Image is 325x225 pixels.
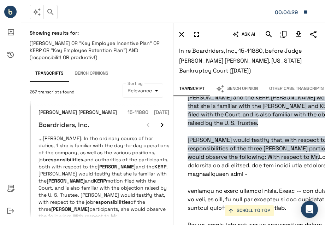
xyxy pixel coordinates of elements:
em: responsibilities [93,199,130,205]
div: Relevance [123,83,163,98]
div: Matter: 101476.0001 [275,8,300,17]
p: ([PERSON_NAME] OR "Key Employee Incentive Plan" OR KERP OR "Key Employee Retention Plan") AND (re... [30,40,165,61]
h6: Showing results for: [30,30,165,36]
button: Transcripts [30,65,69,82]
h6: 15-11880 [128,109,148,116]
label: Sort by [128,80,143,86]
h6: Boardriders, Inc. [39,121,89,129]
button: Copy Citation [278,28,290,40]
button: Download Transcript [292,28,305,40]
button: Matter: 101476.0001 [271,5,312,19]
span: In re Boardriders, Inc., 15-11880, before Judge [PERSON_NAME] [PERSON_NAME], [US_STATE] Bankruptc... [179,47,302,74]
span: 267 transcripts found [30,89,75,96]
button: ASK AI [231,28,257,40]
button: Bench Opinion [210,81,264,96]
em: responsibilities, [46,156,84,163]
button: SCROLL TO TOP [225,205,274,216]
em: [PERSON_NAME] [97,163,136,170]
h6: [PERSON_NAME] [PERSON_NAME] [39,109,117,116]
em: KERP [94,178,106,184]
button: Share Transcript [307,28,319,40]
div: Open Intercom Messenger [301,201,318,218]
h6: [DATE] [154,109,169,116]
button: Search [263,28,275,40]
button: Bench Opinions [69,65,114,82]
em: [PERSON_NAME] [51,206,89,212]
em: KERP [154,163,166,170]
p: ...[PERSON_NAME]: In the ordinary course of her duties, 1 she is familiar with the day-to-day ope... [39,135,169,220]
button: Transcript [173,81,210,96]
em: [PERSON_NAME] [47,178,85,184]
